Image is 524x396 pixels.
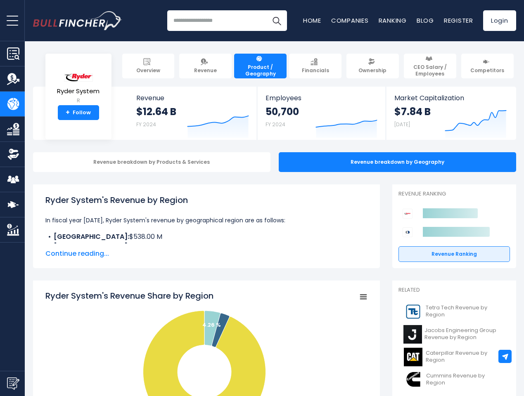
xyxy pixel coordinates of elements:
span: Tetra Tech Revenue by Region [426,304,505,318]
a: Home [303,16,321,25]
a: Jacobs Engineering Group Revenue by Region [398,323,510,346]
small: [DATE] [394,121,410,128]
button: Search [266,10,287,31]
b: [GEOGRAPHIC_DATA]: [54,232,129,241]
span: Revenue [136,94,249,102]
a: Blog [417,16,434,25]
img: J logo [403,325,422,344]
img: CAT logo [403,348,423,366]
span: Product / Geography [238,64,283,77]
span: CEO Salary / Employees [408,64,453,77]
tspan: Ryder System's Revenue Share by Region [45,290,213,302]
a: Ranking [379,16,407,25]
a: Financials [289,54,341,78]
img: United Rentals competitors logo [403,227,413,237]
span: Ownership [358,67,386,74]
span: Cummins Revenue by Region [426,372,505,387]
div: Revenue breakdown by Products & Services [33,152,270,172]
span: Caterpillar Revenue by Region [426,350,505,364]
strong: $7.84 B [394,105,431,118]
b: [GEOGRAPHIC_DATA]: [54,242,129,251]
img: TTEK logo [403,302,423,321]
span: Jacobs Engineering Group Revenue by Region [424,327,505,341]
span: Market Capitalization [394,94,507,102]
a: Product / Geography [234,54,287,78]
h1: Ryder System's Revenue by Region [45,194,368,206]
span: Overview [136,67,160,74]
a: Cummins Revenue by Region [398,368,510,391]
a: CEO Salary / Employees [404,54,456,78]
span: Competitors [470,67,504,74]
li: $325.00 M [45,242,368,252]
strong: $12.64 B [136,105,176,118]
a: Employees 50,700 FY 2024 [257,87,386,140]
img: Ryder System competitors logo [403,209,413,219]
a: Ownership [346,54,399,78]
p: Revenue Ranking [398,191,510,198]
span: Ryder System [57,88,100,95]
a: Caterpillar Revenue by Region [398,346,510,368]
p: Related [398,287,510,294]
a: Competitors [461,54,514,78]
a: Register [444,16,473,25]
span: Revenue [194,67,217,74]
text: 4.26 % [202,321,221,329]
div: Revenue breakdown by Geography [279,152,516,172]
a: Overview [122,54,175,78]
p: In fiscal year [DATE], Ryder System's revenue by geographical region are as follows: [45,215,368,225]
a: Revenue [179,54,232,78]
img: CMI logo [403,370,424,389]
img: Bullfincher logo [33,11,122,30]
a: Ryder System R [57,73,100,105]
strong: + [66,109,70,116]
a: Revenue Ranking [398,246,510,262]
a: +Follow [58,105,99,120]
small: R [57,97,100,104]
small: FY 2024 [136,121,156,128]
span: Continue reading... [45,249,368,259]
small: FY 2024 [266,121,285,128]
li: $538.00 M [45,232,368,242]
a: Login [483,10,516,31]
a: Revenue $12.64 B FY 2024 [128,87,257,140]
a: Companies [331,16,369,25]
a: Market Capitalization $7.84 B [DATE] [386,87,515,140]
a: Go to homepage [33,11,122,30]
a: Tetra Tech Revenue by Region [398,300,510,323]
strong: 50,700 [266,105,299,118]
span: Financials [302,67,329,74]
img: Ownership [7,148,19,160]
span: Employees [266,94,377,102]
